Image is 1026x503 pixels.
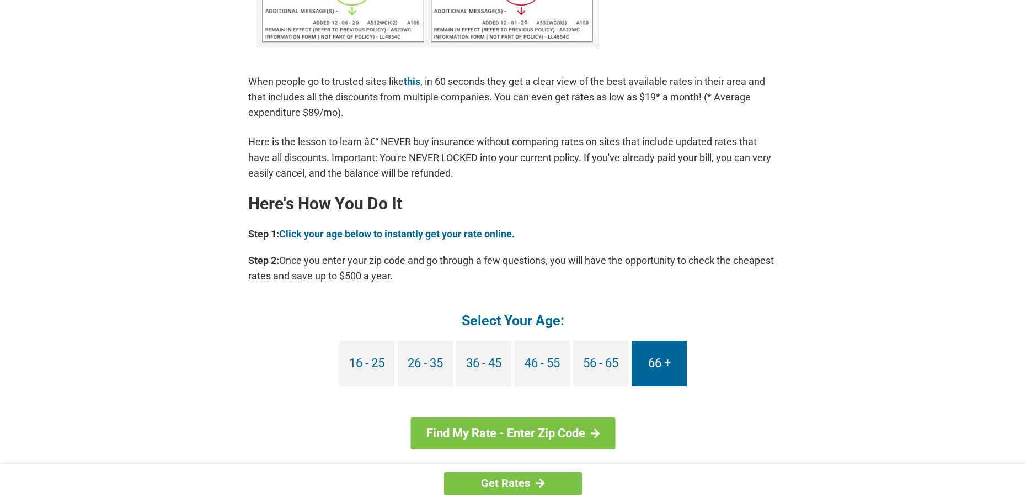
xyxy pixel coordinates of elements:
[248,311,778,330] h4: Select Your Age:
[248,134,778,181] p: Here is the lesson to learn â€“ NEVER buy insurance without comparing rates on sites that include...
[515,341,570,386] a: 46 - 55
[248,74,778,120] p: When people go to trusted sites like , in 60 seconds they get a clear view of the best available ...
[248,228,279,240] b: Step 1:
[444,472,582,495] a: Get Rates
[248,255,279,266] b: Step 2:
[411,417,616,449] a: Find My Rate - Enter Zip Code
[398,341,453,386] a: 26 - 35
[279,228,515,240] a: Click your age below to instantly get your rate online.
[339,341,394,386] a: 16 - 25
[632,341,687,386] a: 66 +
[248,195,778,213] h2: Here's How You Do It
[573,341,628,386] a: 56 - 65
[248,253,778,284] p: Once you enter your zip code and go through a few questions, you will have the opportunity to che...
[404,76,420,87] a: this
[456,341,511,386] a: 36 - 45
